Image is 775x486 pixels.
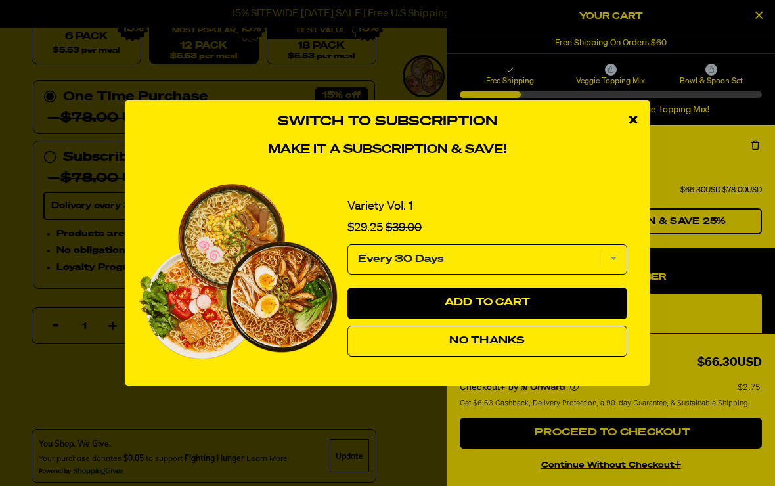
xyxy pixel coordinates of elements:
select: subscription frequency [347,244,627,275]
button: Add to Cart [347,288,627,319]
div: close modal [616,100,650,140]
a: Variety Vol. 1 [347,197,413,216]
span: $39.00 [386,222,422,234]
span: $29.25 [347,222,383,234]
span: No Thanks [449,336,525,346]
h4: Make it a subscription & save! [138,143,637,158]
div: 1 of 1 [138,171,637,373]
button: No Thanks [347,326,627,357]
h3: Switch to Subscription [138,114,637,130]
span: Add to Cart [445,298,531,308]
img: View Variety Vol. 1 [138,184,338,360]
